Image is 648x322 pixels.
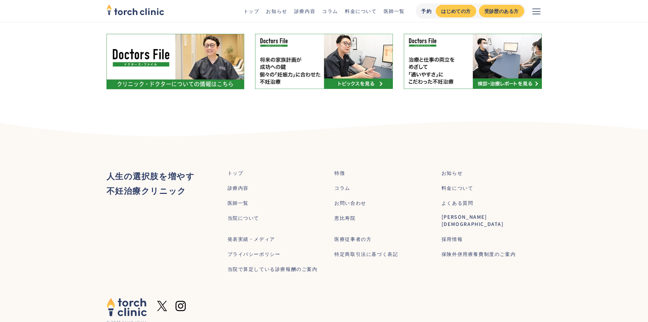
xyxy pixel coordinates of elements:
[442,199,473,206] a: よくある質問
[334,184,350,191] a: コラム
[421,7,432,15] div: 予約
[442,169,463,177] a: お知らせ
[334,169,345,177] a: 特徴
[334,235,371,243] a: 医療従事者の方
[228,235,275,243] a: 発表実績・メディア
[442,250,516,258] a: 保険外併用療養費制度のご案内
[106,168,195,198] div: ‍
[384,7,405,14] a: 医師一覧
[334,199,366,206] a: お問い合わせ
[106,170,195,182] strong: 人生の選択肢を増やす ‍
[479,5,524,17] a: 受診歴のある方
[244,7,260,14] a: トップ
[228,199,249,206] a: 医師一覧
[442,235,463,243] a: 採用情報
[106,2,164,17] img: torch clinic
[228,265,318,273] a: 当院で算定している診療報酬のご案内
[228,184,249,191] a: 診療内容
[106,184,186,196] strong: 不妊治療クリニック
[228,214,260,221] a: 当院について
[441,7,470,15] div: はじめての方
[322,7,338,14] a: コラム
[157,301,167,311] img: X formerly twitter
[266,7,287,14] a: お知らせ
[334,250,398,258] a: 特定商取引法に基づく表記
[294,7,315,14] a: 診療内容
[436,5,476,17] a: はじめての方
[345,7,377,14] a: 料金について
[228,250,281,258] a: プライバシーポリシー
[106,5,164,17] a: home
[334,214,355,221] a: 恵比寿院
[176,301,186,311] img: Instagram
[228,169,244,177] a: トップ
[442,184,473,191] a: 料金について
[442,213,542,228] a: [PERSON_NAME][DEMOGRAPHIC_DATA]
[106,298,147,317] img: torch clinic
[484,7,519,15] div: 受診歴のある方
